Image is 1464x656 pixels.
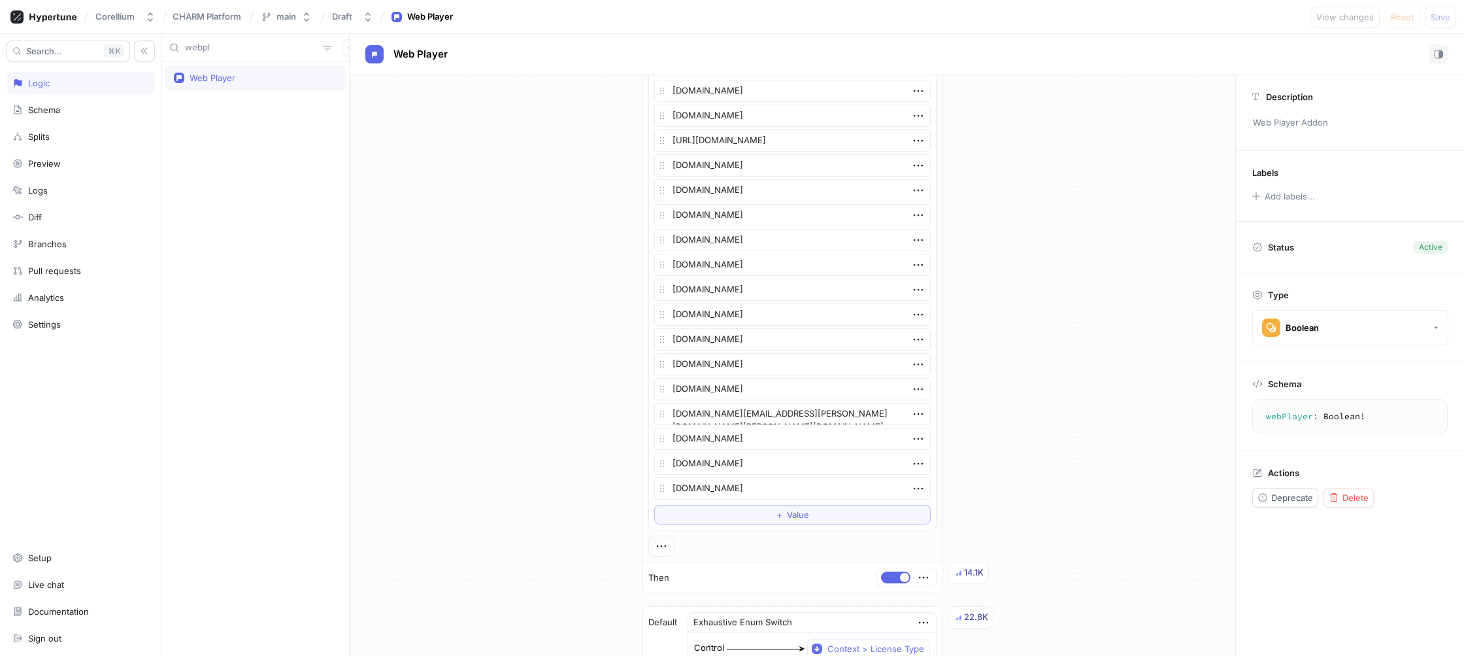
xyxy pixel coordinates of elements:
div: Diff [28,212,42,222]
div: Schema [28,105,60,115]
div: Draft [332,11,352,22]
button: Search...K [7,41,130,61]
div: Web Player [190,73,235,83]
span: View changes [1316,13,1374,21]
div: Sign out [28,633,61,644]
span: Value [787,511,809,519]
span: Deprecate [1271,494,1313,502]
button: View changes [1310,7,1380,27]
button: Add labels... [1248,188,1318,205]
span: Search... [26,47,62,55]
p: Status [1268,238,1294,256]
div: Setup [28,553,52,563]
p: Type [1268,290,1289,300]
div: Logs [28,185,48,196]
div: Documentation [28,606,89,617]
textarea: [DOMAIN_NAME] [654,154,931,177]
textarea: [DOMAIN_NAME] [654,353,931,375]
p: Labels [1252,167,1278,178]
div: Active [1419,241,1442,253]
div: Live chat [28,579,64,590]
div: main [276,11,296,22]
textarea: [DOMAIN_NAME] [654,477,931,500]
button: Delete [1323,488,1374,508]
textarea: [DOMAIN_NAME] [654,378,931,400]
textarea: [DOMAIN_NAME][EMAIL_ADDRESS][PERSON_NAME][DOMAIN_NAME][PERSON_NAME][DOMAIN_NAME] [654,403,931,425]
span: Delete [1342,494,1369,502]
p: Description [1266,92,1313,102]
textarea: [DOMAIN_NAME] [654,279,931,301]
span: Web Player [393,49,448,60]
div: 14.1K [964,566,984,579]
textarea: [DOMAIN_NAME] [654,428,931,450]
p: Web Player Addon [1247,112,1453,134]
div: Splits [28,131,50,142]
div: Analytics [28,292,64,303]
div: Exhaustive Enum Switch [693,616,792,629]
textarea: [DOMAIN_NAME] [654,328,931,351]
div: Context > License Type [827,644,924,655]
button: Deprecate [1252,488,1318,508]
span: CHARM Platform [173,12,241,21]
textarea: [DOMAIN_NAME] [654,229,931,251]
textarea: [DOMAIN_NAME] [654,254,931,276]
div: Boolean [1286,322,1319,334]
p: Default [648,616,677,629]
button: Draft [327,6,378,27]
span: Reset [1391,13,1414,21]
a: Documentation [7,600,155,623]
textarea: [DOMAIN_NAME] [654,303,931,326]
button: Reset [1385,7,1420,27]
div: Web Player [407,10,453,24]
div: Logic [28,78,50,88]
button: main [256,6,317,27]
button: ＋Value [654,505,931,525]
button: Boolean [1252,310,1448,345]
button: Save [1425,7,1456,27]
span: ＋ [775,511,784,519]
span: Save [1431,13,1450,21]
div: 22.8K [964,611,988,624]
textarea: [DOMAIN_NAME] [654,105,931,127]
textarea: [DOMAIN_NAME] [654,80,931,102]
p: Schema [1268,379,1301,389]
div: Pull requests [28,266,81,276]
div: K [104,44,124,58]
div: Preview [28,158,61,169]
div: Branches [28,239,67,249]
textarea: [DOMAIN_NAME] [654,453,931,475]
div: Corellium [95,11,135,22]
textarea: [URL][DOMAIN_NAME] [654,129,931,152]
p: Then [648,572,669,585]
div: Control [694,642,724,655]
button: Corellium [90,6,161,27]
textarea: [DOMAIN_NAME] [654,179,931,201]
p: Actions [1268,468,1299,478]
div: Add labels... [1265,192,1315,201]
textarea: [DOMAIN_NAME] [654,204,931,226]
div: Settings [28,319,61,330]
input: Search... [185,41,318,54]
textarea: webPlayer: Boolean! [1258,405,1442,428]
